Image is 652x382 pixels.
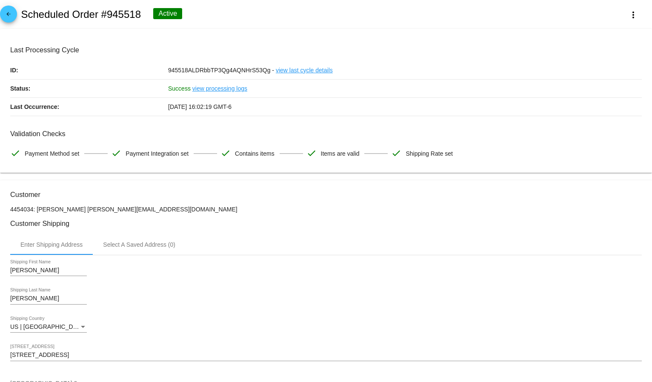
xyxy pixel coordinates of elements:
[21,9,141,20] h2: Scheduled Order #945518
[10,80,168,97] p: Status:
[168,67,274,74] span: 945518ALDRbbTP3Qg4AQNHrS53Qg -
[406,145,453,162] span: Shipping Rate set
[10,220,642,228] h3: Customer Shipping
[10,295,87,302] input: Shipping Last Name
[111,148,121,158] mat-icon: check
[276,61,333,79] a: view last cycle details
[235,145,275,162] span: Contains items
[220,148,231,158] mat-icon: check
[153,8,182,19] div: Active
[10,148,20,158] mat-icon: check
[10,323,86,330] span: US | [GEOGRAPHIC_DATA]
[192,80,247,97] a: view processing logs
[10,130,642,138] h3: Validation Checks
[103,241,175,248] div: Select A Saved Address (0)
[10,267,87,274] input: Shipping First Name
[391,148,401,158] mat-icon: check
[168,103,232,110] span: [DATE] 16:02:19 GMT-6
[10,191,642,199] h3: Customer
[628,10,638,20] mat-icon: more_vert
[25,145,79,162] span: Payment Method set
[10,98,168,116] p: Last Occurrence:
[306,148,317,158] mat-icon: check
[126,145,189,162] span: Payment Integration set
[20,241,83,248] div: Enter Shipping Address
[10,324,87,331] mat-select: Shipping Country
[168,85,191,92] span: Success
[10,206,642,213] p: 4454034: [PERSON_NAME] [PERSON_NAME][EMAIL_ADDRESS][DOMAIN_NAME]
[321,145,360,162] span: Items are valid
[10,46,642,54] h3: Last Processing Cycle
[10,352,642,359] input: Shipping Street 1
[3,11,14,21] mat-icon: arrow_back
[10,61,168,79] p: ID:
